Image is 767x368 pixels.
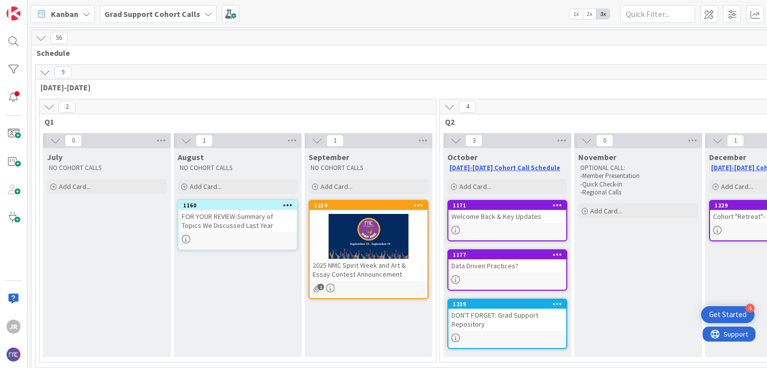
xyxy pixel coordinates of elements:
[465,135,482,147] span: 3
[190,182,222,191] span: Add Card...
[448,250,566,272] div: 1177Data Driven Practices?
[311,164,426,172] p: NO COHORT CALLS
[6,6,20,20] img: Visit kanbanzone.com
[709,310,747,320] div: Get Started
[59,182,91,191] span: Add Card...
[51,8,78,20] span: Kanban
[6,348,20,362] img: avatar
[314,202,427,209] div: 1214
[596,9,610,19] span: 3x
[44,117,423,127] span: Q1
[448,309,566,331] div: DON'T FORGET: Grad Support Repository
[179,201,297,232] div: 1160FOR YOUR REVIEW-Summary of Topics We Discussed Last Year
[178,152,204,162] span: August
[701,306,755,323] div: Open Get Started checklist, remaining modules: 4
[590,206,622,215] span: Add Card...
[746,304,755,313] div: 4
[448,210,566,223] div: Welcome Back & Key Updates
[448,250,566,259] div: 1177
[447,249,567,291] a: 1177Data Driven Practices?
[309,152,349,162] span: September
[21,1,45,13] span: Support
[580,181,696,188] p: -Quick Check-in
[58,101,75,113] span: 2
[183,202,297,209] div: 1160
[180,164,296,172] p: NO COHORT CALLS
[6,320,20,334] div: JR
[447,152,477,162] span: October
[709,152,746,162] span: December
[178,200,298,250] a: 1160FOR YOUR REVIEW-Summary of Topics We Discussed Last Year
[578,152,616,162] span: November
[310,259,427,281] div: 2025 NMC Spirit Week and Art & Essay Contest Announcement
[453,251,566,258] div: 1177
[453,301,566,308] div: 1239
[459,101,476,113] span: 4
[50,32,67,44] span: 56
[179,201,297,210] div: 1160
[447,299,567,349] a: 1239DON'T FORGET: Grad Support Repository
[448,300,566,331] div: 1239DON'T FORGET: Grad Support Repository
[721,182,753,191] span: Add Card...
[321,182,353,191] span: Add Card...
[620,5,695,23] input: Quick Filter...
[448,300,566,309] div: 1239
[54,66,71,78] span: 9
[310,201,427,210] div: 1214
[196,135,213,147] span: 1
[448,259,566,272] div: Data Driven Practices?
[596,135,613,147] span: 0
[179,210,297,232] div: FOR YOUR REVIEW-Summary of Topics We Discussed Last Year
[453,202,566,209] div: 1171
[459,182,491,191] span: Add Card...
[309,200,428,299] a: 12142025 NMC Spirit Week and Art & Essay Contest Announcement
[310,201,427,281] div: 12142025 NMC Spirit Week and Art & Essay Contest Announcement
[447,200,567,241] a: 1171Welcome Back & Key Updates
[580,164,696,172] p: OPTIONAL CALL:
[727,135,744,147] span: 1
[583,9,596,19] span: 2x
[448,201,566,223] div: 1171Welcome Back & Key Updates
[104,9,200,19] b: Grad Support Cohort Calls
[448,201,566,210] div: 1171
[580,172,696,180] p: -Member Presentation
[327,135,344,147] span: 1
[318,284,324,290] span: 2
[49,164,165,172] p: NO COHORT CALLS
[47,152,62,162] span: July
[569,9,583,19] span: 1x
[580,188,696,196] p: -Regional Calls
[65,135,82,147] span: 0
[449,164,560,172] a: [DATE]-[DATE] Cohort Call Schedule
